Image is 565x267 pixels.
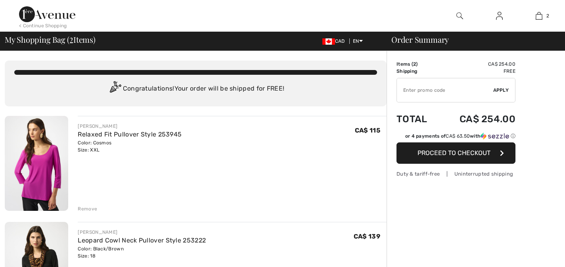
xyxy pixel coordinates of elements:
td: Free [439,68,515,75]
button: Proceed to Checkout [396,142,515,164]
a: Leopard Cowl Neck Pullover Style 253222 [78,237,206,244]
td: CA$ 254.00 [439,61,515,68]
img: My Info [496,11,503,21]
div: or 4 payments of with [405,133,515,140]
a: Relaxed Fit Pullover Style 253945 [78,131,182,138]
span: Apply [493,87,509,94]
span: 2 [546,12,549,19]
span: CA$ 115 [355,127,380,134]
img: Relaxed Fit Pullover Style 253945 [5,116,68,211]
span: CAD [322,38,348,44]
a: Sign In [490,11,509,21]
img: Congratulation2.svg [107,81,123,97]
div: Duty & tariff-free | Uninterrupted shipping [396,170,515,178]
img: Sezzle [481,133,509,140]
div: [PERSON_NAME] [78,229,206,236]
a: 2 [519,11,558,21]
div: Color: Cosmos Size: XXL [78,139,182,153]
div: Remove [78,205,97,212]
img: My Bag [536,11,542,21]
img: 1ère Avenue [19,6,75,22]
div: or 4 payments ofCA$ 63.50withSezzle Click to learn more about Sezzle [396,133,515,142]
input: Promo code [397,78,493,102]
td: CA$ 254.00 [439,106,515,133]
span: Proceed to Checkout [418,149,490,157]
td: Shipping [396,68,439,75]
div: Order Summary [382,36,560,44]
div: Color: Black/Brown Size: 18 [78,245,206,259]
span: CA$ 63.50 [446,133,470,139]
span: EN [353,38,363,44]
td: Items ( ) [396,61,439,68]
td: Total [396,106,439,133]
span: 2 [413,61,416,67]
img: search the website [456,11,463,21]
div: < Continue Shopping [19,22,67,29]
span: 2 [69,34,73,44]
span: My Shopping Bag ( Items) [5,36,96,44]
div: [PERSON_NAME] [78,123,182,130]
span: CA$ 139 [354,233,380,240]
div: Congratulations! Your order will be shipped for FREE! [14,81,377,97]
img: Canadian Dollar [322,38,335,45]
